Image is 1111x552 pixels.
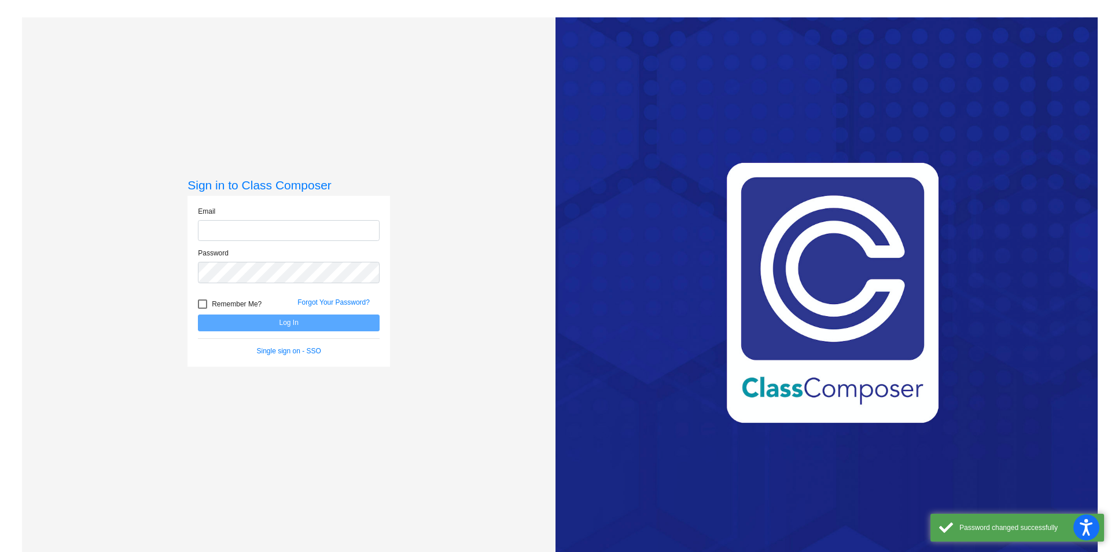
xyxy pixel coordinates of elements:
[257,347,321,355] a: Single sign on - SSO
[198,315,380,331] button: Log In
[198,206,215,217] label: Email
[198,248,229,258] label: Password
[187,178,390,192] h3: Sign in to Class Composer
[297,298,370,306] a: Forgot Your Password?
[959,522,1095,533] div: Password changed successfully
[212,297,262,311] span: Remember Me?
